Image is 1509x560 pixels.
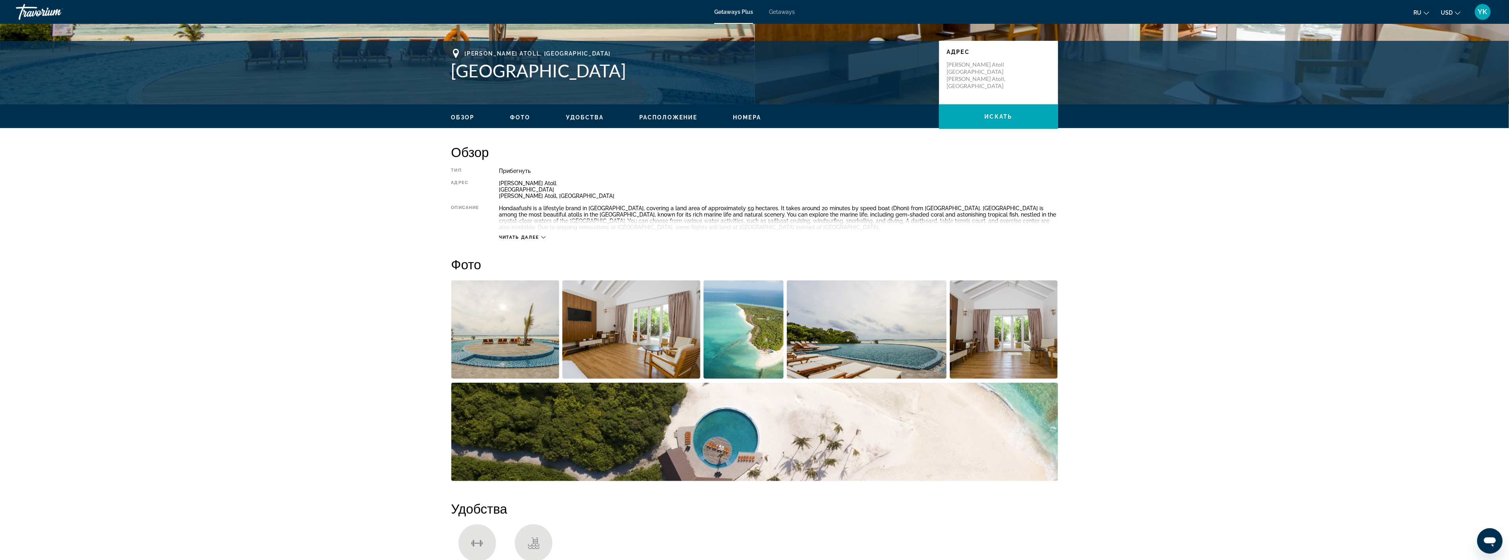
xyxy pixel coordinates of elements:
[499,180,1058,199] div: [PERSON_NAME] Atoll [GEOGRAPHIC_DATA] [PERSON_NAME] Atoll, [GEOGRAPHIC_DATA]
[499,234,546,240] button: Читать далее
[451,144,1058,160] h2: Обзор
[947,49,1050,55] p: Адрес
[1441,10,1453,16] span: USD
[947,61,1010,90] p: [PERSON_NAME] Atoll [GEOGRAPHIC_DATA] [PERSON_NAME] Atoll, [GEOGRAPHIC_DATA]
[451,205,479,230] div: Описание
[16,2,95,22] a: Travorium
[733,114,761,121] button: Номера
[639,114,697,121] button: Расположение
[499,205,1058,230] div: Hondaafushi is a lifestyle brand in [GEOGRAPHIC_DATA], covering a land area of approximately 59 h...
[704,280,784,379] button: Open full-screen image slider
[451,60,931,81] h1: [GEOGRAPHIC_DATA]
[985,113,1012,120] span: искать
[451,180,479,199] div: Адрес
[510,114,530,121] button: Фото
[769,9,795,15] a: Getaways
[950,280,1058,379] button: Open full-screen image slider
[1478,8,1488,16] span: YK
[939,104,1058,129] button: искать
[451,114,475,121] button: Обзор
[499,168,1058,174] div: Прибегнуть
[714,9,753,15] a: Getaways Plus
[465,50,611,57] span: [PERSON_NAME] Atoll, [GEOGRAPHIC_DATA]
[451,168,479,174] div: Тип
[451,256,1058,272] h2: Фото
[1441,7,1461,18] button: Change currency
[451,280,560,379] button: Open full-screen image slider
[566,114,604,121] button: Удобства
[1414,7,1429,18] button: Change language
[499,235,539,240] span: Читать далее
[1414,10,1422,16] span: ru
[1473,4,1493,20] button: User Menu
[1477,528,1503,554] iframe: Bouton de lancement de la fenêtre de messagerie
[787,280,947,379] button: Open full-screen image slider
[562,280,700,379] button: Open full-screen image slider
[451,382,1058,481] button: Open full-screen image slider
[451,501,1058,516] h2: Удобства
